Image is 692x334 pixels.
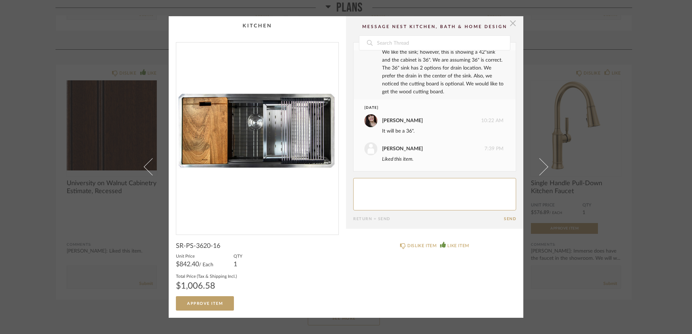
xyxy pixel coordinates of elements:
span: SR-PS-3620-16 [176,242,220,250]
div: It will be a 36". [382,127,504,135]
div: We like the sink; however, this is showing a 42"sink and the cabinet is 36". We are assuming 36" ... [382,48,504,96]
div: 1 [234,262,242,267]
div: Liked this item. [382,155,504,163]
button: Close [506,16,520,31]
div: LIKE ITEM [447,242,469,249]
label: Total Price (Tax & Shipping Incl.) [176,273,237,279]
div: 0 [176,43,338,229]
div: 10:22 AM [364,114,504,127]
div: $1,006.58 [176,282,237,290]
span: $842.40 [176,261,199,268]
button: Send [504,217,516,221]
img: f6ed67c2-fc89-4502-8413-dae8b41b9fd6_1000x1000.jpg [176,43,338,229]
span: / Each [199,262,213,267]
div: Return = Send [353,217,504,221]
input: Search Thread [376,36,510,50]
label: QTY [234,253,242,259]
div: [PERSON_NAME] [382,117,423,125]
span: Approve Item [187,302,223,306]
button: Approve Item [176,296,234,311]
div: [DATE] [364,105,490,111]
label: Unit Price [176,253,213,259]
div: DISLIKE ITEM [407,242,436,249]
div: 7:39 PM [364,142,504,155]
img: Ashleigh Schroeder [364,114,377,127]
div: [PERSON_NAME] [382,145,423,153]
